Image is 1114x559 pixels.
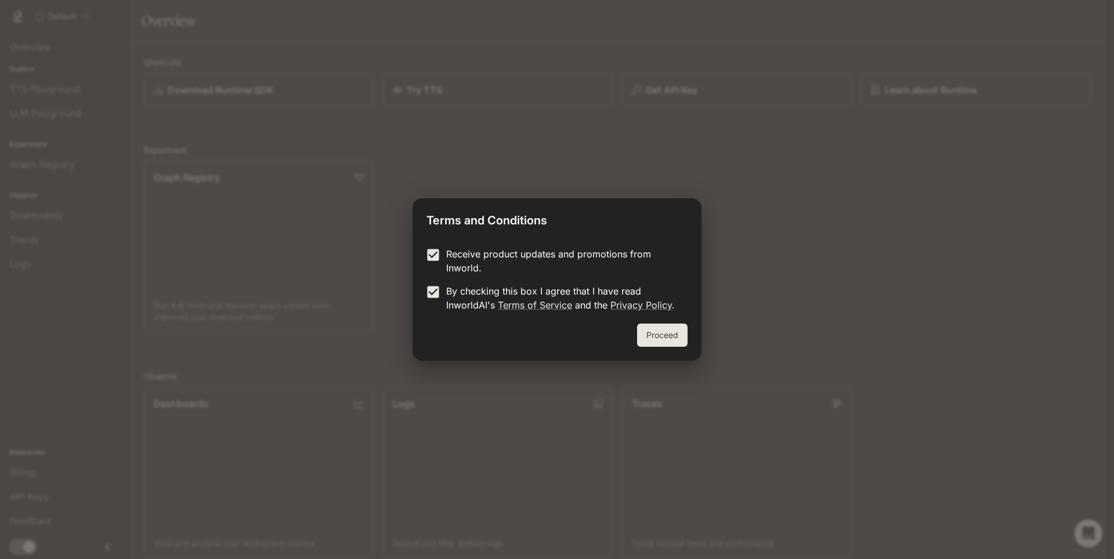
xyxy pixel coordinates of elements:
[498,299,572,311] a: Terms of Service
[610,299,672,311] a: Privacy Policy
[446,284,678,312] p: By checking this box I agree that I have read InworldAI's and the .
[413,198,701,238] h2: Terms and Conditions
[637,324,688,347] button: Proceed
[446,247,678,275] p: Receive product updates and promotions from Inworld.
